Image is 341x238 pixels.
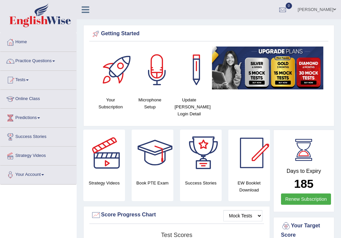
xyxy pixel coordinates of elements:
a: Online Class [0,90,76,106]
a: Tests [0,71,76,87]
a: Your Account [0,166,76,182]
div: Getting Started [91,29,327,39]
img: small5.jpg [212,47,323,89]
h4: Strategy Videos [83,179,125,186]
h4: Microphone Setup [134,96,166,110]
a: Practice Questions [0,52,76,68]
div: Score Progress Chart [91,210,262,220]
a: Strategy Videos [0,147,76,163]
a: Home [0,33,76,50]
h4: Book PTE Exam [132,179,173,186]
h4: Success Stories [180,179,222,186]
h4: EW Booklet Download [228,179,270,193]
a: Success Stories [0,128,76,144]
b: 185 [294,177,313,190]
h4: Your Subscription [94,96,127,110]
a: Predictions [0,109,76,125]
a: Renew Subscription [281,193,331,205]
h4: Days to Expiry [281,168,327,174]
h4: Update [PERSON_NAME] Login Detail [173,96,206,117]
span: 0 [286,3,292,9]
